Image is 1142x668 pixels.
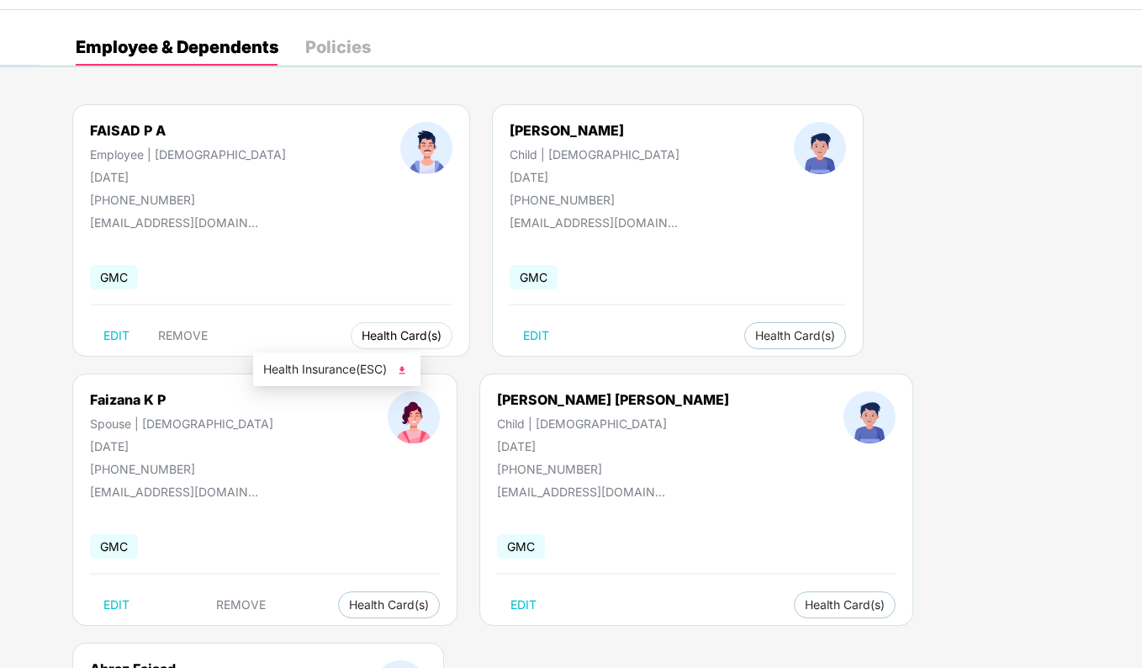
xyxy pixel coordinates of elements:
span: EDIT [510,598,537,612]
img: profileImage [843,391,896,443]
button: Health Card(s) [338,591,440,618]
div: [DATE] [90,439,273,453]
button: EDIT [497,591,550,618]
span: Health Card(s) [362,331,441,340]
span: GMC [510,265,558,289]
div: [EMAIL_ADDRESS][DOMAIN_NAME] [510,215,678,230]
div: [EMAIL_ADDRESS][DOMAIN_NAME] [90,485,258,499]
button: REMOVE [203,591,279,618]
button: Health Card(s) [744,322,846,349]
span: EDIT [103,329,130,342]
div: Employee | [DEMOGRAPHIC_DATA] [90,147,286,162]
div: [EMAIL_ADDRESS][DOMAIN_NAME] [497,485,665,499]
span: GMC [90,265,138,289]
button: Health Card(s) [794,591,896,618]
img: profileImage [794,122,846,174]
span: Health Insurance(ESC) [263,360,410,379]
div: Child | [DEMOGRAPHIC_DATA] [497,416,729,431]
span: EDIT [523,329,549,342]
img: svg+xml;base64,PHN2ZyB4bWxucz0iaHR0cDovL3d3dy53My5vcmcvMjAwMC9zdmciIHhtbG5zOnhsaW5rPSJodHRwOi8vd3... [394,362,410,379]
div: Child | [DEMOGRAPHIC_DATA] [510,147,679,162]
button: Health Card(s) [351,322,452,349]
div: [PHONE_NUMBER] [497,462,729,476]
div: [PHONE_NUMBER] [90,462,273,476]
span: REMOVE [158,329,208,342]
span: EDIT [103,598,130,612]
button: REMOVE [145,322,221,349]
div: Employee & Dependents [76,39,278,56]
span: Health Card(s) [755,331,835,340]
div: [PERSON_NAME] [510,122,679,139]
img: profileImage [388,391,440,443]
span: Health Card(s) [805,601,885,609]
div: [PHONE_NUMBER] [510,193,679,207]
div: Spouse | [DEMOGRAPHIC_DATA] [90,416,273,431]
div: Faizana K P [90,391,273,408]
div: [DATE] [90,170,286,184]
div: Policies [305,39,371,56]
img: profileImage [400,122,452,174]
div: [PHONE_NUMBER] [90,193,286,207]
span: REMOVE [216,598,266,612]
span: Health Card(s) [349,601,429,609]
span: GMC [90,534,138,559]
div: [DATE] [510,170,679,184]
div: [PERSON_NAME] [PERSON_NAME] [497,391,729,408]
div: [DATE] [497,439,729,453]
button: EDIT [90,322,143,349]
span: GMC [497,534,545,559]
button: EDIT [90,591,143,618]
div: [EMAIL_ADDRESS][DOMAIN_NAME] [90,215,258,230]
div: FAISAD P A [90,122,286,139]
button: EDIT [510,322,563,349]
